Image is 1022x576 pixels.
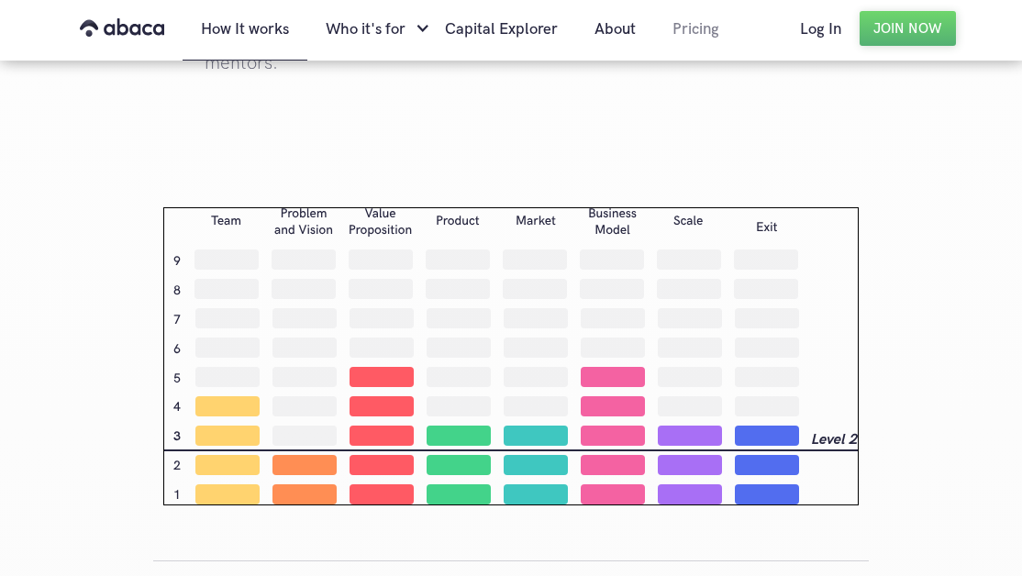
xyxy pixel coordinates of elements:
[860,11,956,46] a: Join Now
